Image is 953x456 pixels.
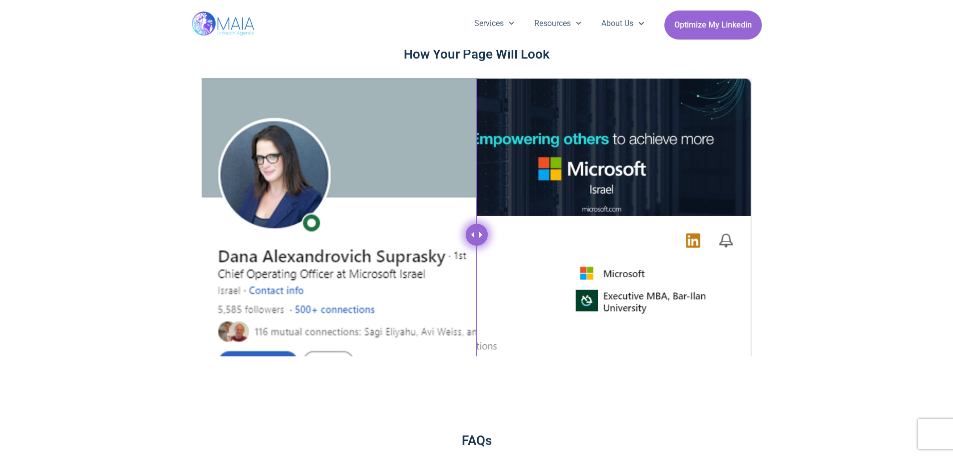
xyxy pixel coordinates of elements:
[664,11,762,40] a: Optimize My Linkedin
[307,431,647,449] h2: FAQs
[674,16,752,35] span: Optimize My Linkedin
[464,11,654,37] nav: Menu
[591,11,654,37] a: About Us
[524,11,591,37] a: Resources
[464,11,524,37] a: Services
[404,45,550,63] h2: How Your Page Will Look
